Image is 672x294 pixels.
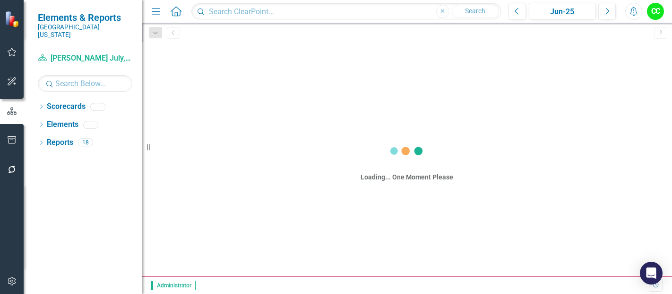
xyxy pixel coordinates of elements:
div: 18 [78,139,93,147]
button: Search [452,5,499,18]
input: Search ClearPoint... [191,3,501,20]
a: Scorecards [47,101,86,112]
span: Elements & Reports [38,12,132,23]
input: Search Below... [38,75,132,92]
button: CC [647,3,664,20]
img: ClearPoint Strategy [5,11,21,27]
a: [PERSON_NAME] July, NP [38,53,132,64]
small: [GEOGRAPHIC_DATA][US_STATE] [38,23,132,39]
span: Administrator [151,281,196,290]
a: Reports [47,137,73,148]
div: Loading... One Moment Please [361,172,453,182]
div: Jun-25 [532,6,593,18]
button: Jun-25 [529,3,596,20]
a: Elements [47,119,78,130]
div: Open Intercom Messenger [640,262,663,285]
span: Search [465,7,485,15]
